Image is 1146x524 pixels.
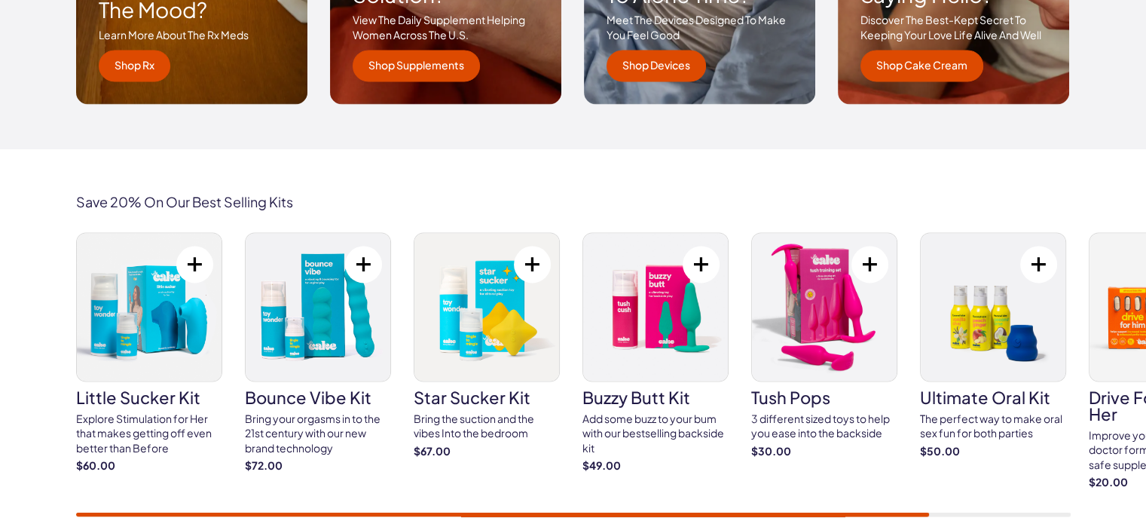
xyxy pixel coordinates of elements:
strong: $50.00 [920,443,1066,458]
h3: ultimate oral kit [920,388,1066,405]
img: star sucker kit [414,233,559,381]
a: star sucker kit star sucker kit Bring the suction and the vibes Into the bedroom $67.00 [414,232,560,458]
div: Bring the suction and the vibes Into the bedroom [414,411,560,440]
a: tush pops tush pops 3 different sized toys to help you ease into the backside $30.00 [751,232,897,458]
h3: buzzy butt kit [582,388,729,405]
img: buzzy butt kit [583,233,728,381]
div: Bring your orgasms in to the 21st century with our new brand technology [245,411,391,455]
h3: star sucker kit [414,388,560,405]
strong: $60.00 [76,458,222,473]
a: bounce vibe kit bounce vibe kit Bring your orgasms in to the 21st century with our new brand tech... [245,232,391,473]
a: shop cake cream [860,50,983,81]
img: bounce vibe kit [246,233,390,381]
strong: $49.00 [582,458,729,473]
img: little sucker kit [77,233,222,381]
h3: little sucker kit [76,388,222,405]
p: Learn more about the rx meds [99,28,285,43]
p: meet the devices designed to make you feel good [607,13,793,42]
a: shop rx [99,50,170,81]
div: Explore Stimulation for Her that makes getting off even better than Before [76,411,222,455]
h3: bounce vibe kit [245,388,391,405]
h3: tush pops [751,388,897,405]
div: Add some buzz to your bum with our bestselling backside kit [582,411,729,455]
a: shop supplements [353,50,480,81]
strong: $72.00 [245,458,391,473]
p: discover the best-kept secret to keeping your love life alive and well [860,13,1047,42]
div: 3 different sized toys to help you ease into the backside [751,411,897,440]
img: ultimate oral kit [921,233,1065,381]
img: tush pops [752,233,897,381]
a: Shop Devices [607,50,706,81]
strong: $67.00 [414,443,560,458]
a: ultimate oral kit ultimate oral kit The perfect way to make oral sex fun for both parties $50.00 [920,232,1066,458]
p: View the daily supplement helping women across the u.s. [353,13,539,42]
strong: $30.00 [751,443,897,458]
a: little sucker kit little sucker kit Explore Stimulation for Her that makes getting off even bette... [76,232,222,473]
a: buzzy butt kit buzzy butt kit Add some buzz to your bum with our bestselling backside kit $49.00 [582,232,729,473]
div: The perfect way to make oral sex fun for both parties [920,411,1066,440]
